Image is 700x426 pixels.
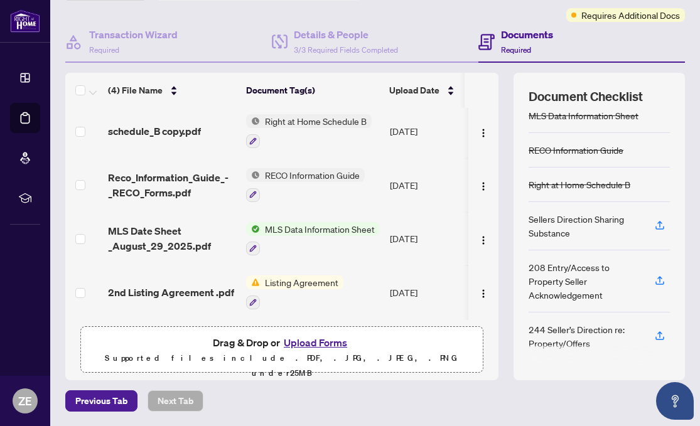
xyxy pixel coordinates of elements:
[501,45,531,55] span: Required
[529,260,640,302] div: 208 Entry/Access to Property Seller Acknowledgement
[10,9,40,33] img: logo
[260,168,365,182] span: RECO Information Guide
[108,124,201,139] span: schedule_B copy.pdf
[385,104,470,158] td: [DATE]
[89,27,178,42] h4: Transaction Wizard
[385,265,470,319] td: [DATE]
[108,83,163,97] span: (4) File Name
[529,88,643,105] span: Document Checklist
[108,223,236,253] span: MLS Date Sheet _August_29_2025.pdf
[260,222,380,236] span: MLS Data Information Sheet
[108,285,234,300] span: 2nd Listing Agreement .pdf
[81,327,483,388] span: Drag & Drop orUpload FormsSupported files include .PDF, .JPG, .JPEG, .PNG under25MB
[246,168,365,202] button: Status IconRECO Information Guide
[478,128,488,138] img: Logo
[473,121,493,141] button: Logo
[529,178,630,191] div: Right at Home Schedule B
[246,275,260,289] img: Status Icon
[148,390,203,412] button: Next Tab
[18,392,32,410] span: ZE
[294,45,398,55] span: 3/3 Required Fields Completed
[241,73,384,108] th: Document Tag(s)
[478,235,488,245] img: Logo
[473,175,493,195] button: Logo
[89,351,475,381] p: Supported files include .PDF, .JPG, .JPEG, .PNG under 25 MB
[581,8,680,22] span: Requires Additional Docs
[89,45,119,55] span: Required
[656,382,694,420] button: Open asap
[103,73,241,108] th: (4) File Name
[385,212,470,266] td: [DATE]
[246,168,260,182] img: Status Icon
[246,222,260,236] img: Status Icon
[280,334,351,351] button: Upload Forms
[389,83,439,97] span: Upload Date
[385,158,470,212] td: [DATE]
[529,109,638,122] div: MLS Data Information Sheet
[246,275,343,309] button: Status IconListing Agreement
[260,114,372,128] span: Right at Home Schedule B
[478,289,488,299] img: Logo
[294,27,398,42] h4: Details & People
[529,322,640,350] div: 244 Seller’s Direction re: Property/Offers
[501,27,553,42] h4: Documents
[260,275,343,289] span: Listing Agreement
[246,114,372,148] button: Status IconRight at Home Schedule B
[213,334,351,351] span: Drag & Drop or
[529,143,623,157] div: RECO Information Guide
[65,390,137,412] button: Previous Tab
[75,391,127,411] span: Previous Tab
[529,212,640,240] div: Sellers Direction Sharing Substance
[473,282,493,302] button: Logo
[108,170,236,200] span: Reco_Information_Guide_-_RECO_Forms.pdf
[384,73,470,108] th: Upload Date
[246,222,380,256] button: Status IconMLS Data Information Sheet
[473,228,493,248] button: Logo
[478,181,488,191] img: Logo
[246,114,260,128] img: Status Icon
